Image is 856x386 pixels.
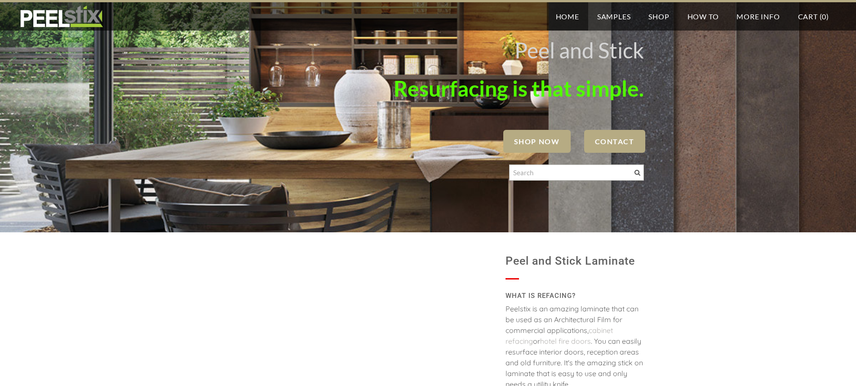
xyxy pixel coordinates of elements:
[727,2,789,31] a: More Info
[822,12,826,21] span: 0
[547,2,588,31] a: Home
[634,170,640,176] span: Search
[506,288,644,303] h2: WHAT IS REFACING?
[588,2,640,31] a: Samples
[639,2,678,31] a: Shop
[679,2,728,31] a: How To
[509,164,644,181] input: Search
[789,2,838,31] a: Cart (0)
[506,250,644,272] h1: Peel and Stick Laminate
[514,37,644,63] font: Peel and Stick ​
[394,75,644,101] font: Resurfacing is that simple.
[584,130,645,153] a: Contact
[18,5,105,28] img: REFACE SUPPLIES
[506,326,613,346] a: cabinet refacing
[540,337,591,346] a: hotel fire doors
[503,130,571,153] a: SHOP NOW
